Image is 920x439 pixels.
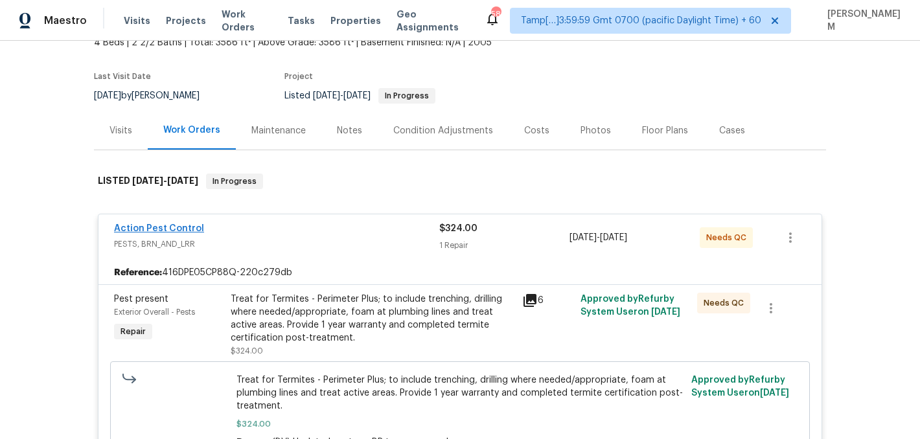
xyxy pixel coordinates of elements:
span: [DATE] [313,91,340,100]
span: Pest present [114,295,168,304]
div: Work Orders [163,124,220,137]
span: Tamp[…]3:59:59 Gmt 0700 (pacific Daylight Time) + 60 [521,14,761,27]
div: LISTED [DATE]-[DATE]In Progress [94,161,826,202]
span: [DATE] [569,233,597,242]
span: Last Visit Date [94,73,151,80]
div: 1 Repair [439,239,569,252]
div: Cases [719,124,745,137]
b: Reference: [114,266,162,279]
span: In Progress [207,175,262,188]
span: - [132,176,198,185]
span: Approved by Refurby System User on [691,376,789,398]
span: Visits [124,14,150,27]
span: Needs QC [706,231,752,244]
span: Listed [284,91,435,100]
span: Tasks [288,16,315,25]
span: [PERSON_NAME] M [822,8,901,34]
span: Properties [330,14,381,27]
span: [DATE] [167,176,198,185]
span: - [569,231,627,244]
div: Notes [337,124,362,137]
div: Floor Plans [642,124,688,137]
span: Work Orders [222,8,272,34]
span: $324.00 [231,347,263,355]
span: [DATE] [760,388,789,398]
span: $324.00 [439,224,477,233]
div: Treat for Termites - Perimeter Plus; to include trenching, drilling where needed/appropriate, foa... [231,293,514,344]
span: Exterior Overall - Pests [114,308,195,316]
span: Treat for Termites - Perimeter Plus; to include trenching, drilling where needed/appropriate, foa... [236,374,684,412]
h6: LISTED [98,174,198,189]
span: $324.00 [236,418,684,431]
span: 4 Beds | 2 2/2 Baths | Total: 3586 ft² | Above Grade: 3586 ft² | Basement Finished: N/A | 2005 [94,36,564,49]
span: [DATE] [132,176,163,185]
span: Projects [166,14,206,27]
span: Repair [115,325,151,338]
span: Approved by Refurby System User on [581,295,680,317]
div: 416DPE05CP88Q-220c279db [98,261,822,284]
span: [DATE] [94,91,121,100]
span: Needs QC [704,297,749,310]
span: [DATE] [343,91,371,100]
div: Maintenance [251,124,306,137]
span: Project [284,73,313,80]
span: PESTS, BRN_AND_LRR [114,238,439,251]
span: - [313,91,371,100]
span: Geo Assignments [397,8,469,34]
div: Visits [109,124,132,137]
div: by [PERSON_NAME] [94,88,215,104]
a: Action Pest Control [114,224,204,233]
span: [DATE] [600,233,627,242]
div: Photos [581,124,611,137]
div: Costs [524,124,549,137]
div: Condition Adjustments [393,124,493,137]
span: Maestro [44,14,87,27]
div: 6 [522,293,573,308]
span: [DATE] [651,308,680,317]
div: 589 [491,8,500,21]
span: In Progress [380,92,434,100]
